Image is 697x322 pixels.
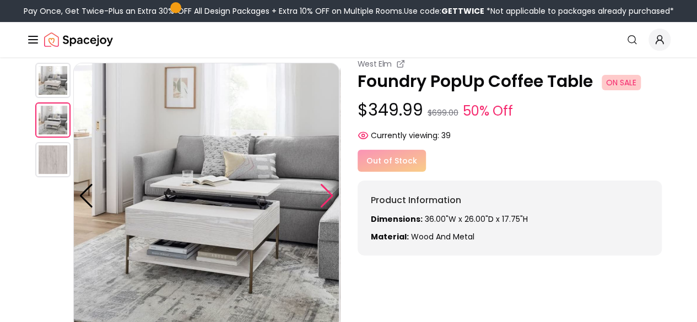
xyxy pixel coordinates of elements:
[404,6,484,17] span: Use code:
[26,22,671,57] nav: Global
[35,102,71,138] img: https://storage.googleapis.com/spacejoy-main/assets/5f3418dc6cd190001e4ce157/product_0_1p4pla48h9eb
[371,130,439,141] span: Currently viewing:
[371,214,649,225] p: 36.00"W x 26.00"D x 17.75"H
[35,63,71,98] img: https://storage.googleapis.com/spacejoy-main/assets/5f3418dc6cd190001e4ce157/product_0_01e485mj1jm7i
[484,6,674,17] span: *Not applicable to packages already purchased*
[411,231,474,242] span: Wood and Metal
[358,100,662,121] p: $349.99
[602,75,641,90] span: ON SALE
[44,29,113,51] a: Spacejoy
[441,6,484,17] b: GETTWICE
[358,72,662,91] p: Foundry PopUp Coffee Table
[371,194,649,207] h6: Product Information
[428,107,458,118] small: $699.00
[371,231,409,242] strong: Material:
[463,101,513,121] small: 50% Off
[358,58,392,69] small: West Elm
[24,6,674,17] div: Pay Once, Get Twice-Plus an Extra 30% OFF All Design Packages + Extra 10% OFF on Multiple Rooms.
[44,29,113,51] img: Spacejoy Logo
[371,214,423,225] strong: Dimensions:
[35,142,71,177] img: https://storage.googleapis.com/spacejoy-main/assets/5f3418dc6cd190001e4ce157/product_0_omc9ebnoc
[441,130,451,141] span: 39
